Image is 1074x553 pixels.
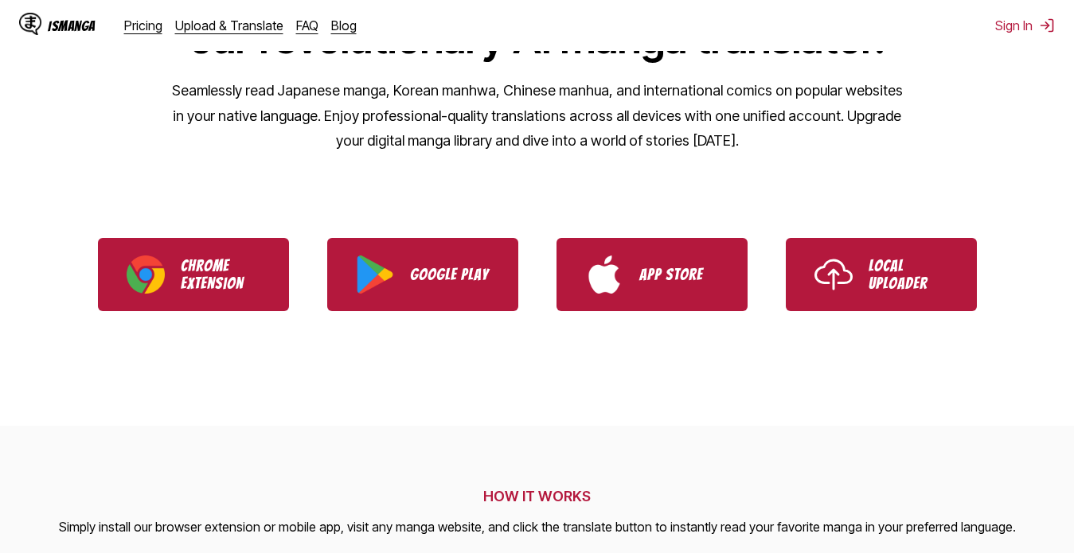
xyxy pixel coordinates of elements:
[331,18,357,33] a: Blog
[995,18,1055,33] button: Sign In
[1039,18,1055,33] img: Sign out
[786,238,977,311] a: Use IsManga Local Uploader
[869,257,948,292] p: Local Uploader
[557,238,748,311] a: Download IsManga from App Store
[124,18,162,33] a: Pricing
[59,517,1016,538] p: Simply install our browser extension or mobile app, visit any manga website, and click the transl...
[814,255,853,294] img: Upload icon
[19,13,124,38] a: IsManga LogoIsManga
[175,18,283,33] a: Upload & Translate
[98,238,289,311] a: Download IsManga Chrome Extension
[585,255,623,294] img: App Store logo
[48,18,96,33] div: IsManga
[639,266,719,283] p: App Store
[356,255,394,294] img: Google Play logo
[327,238,518,311] a: Download IsManga from Google Play
[19,13,41,35] img: IsManga Logo
[171,78,904,154] p: Seamlessly read Japanese manga, Korean manhwa, Chinese manhua, and international comics on popula...
[410,266,490,283] p: Google Play
[296,18,318,33] a: FAQ
[181,257,260,292] p: Chrome Extension
[59,488,1016,504] h2: HOW IT WORKS
[127,255,165,294] img: Chrome logo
